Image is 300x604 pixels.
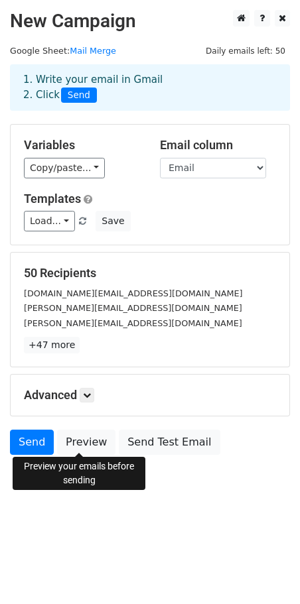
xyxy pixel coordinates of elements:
[24,288,242,298] small: [DOMAIN_NAME][EMAIL_ADDRESS][DOMAIN_NAME]
[119,430,220,455] a: Send Test Email
[13,72,287,103] div: 1. Write your email in Gmail 2. Click
[24,303,242,313] small: [PERSON_NAME][EMAIL_ADDRESS][DOMAIN_NAME]
[201,44,290,58] span: Daily emails left: 50
[201,46,290,56] a: Daily emails left: 50
[160,138,276,152] h5: Email column
[24,211,75,231] a: Load...
[13,457,145,490] div: Preview your emails before sending
[24,138,140,152] h5: Variables
[24,158,105,178] a: Copy/paste...
[24,337,80,353] a: +47 more
[61,88,97,103] span: Send
[10,10,290,32] h2: New Campaign
[96,211,130,231] button: Save
[70,46,116,56] a: Mail Merge
[10,430,54,455] a: Send
[10,46,116,56] small: Google Sheet:
[24,266,276,280] h5: 50 Recipients
[24,318,242,328] small: [PERSON_NAME][EMAIL_ADDRESS][DOMAIN_NAME]
[57,430,115,455] a: Preview
[24,388,276,402] h5: Advanced
[234,540,300,604] iframe: Chat Widget
[24,192,81,206] a: Templates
